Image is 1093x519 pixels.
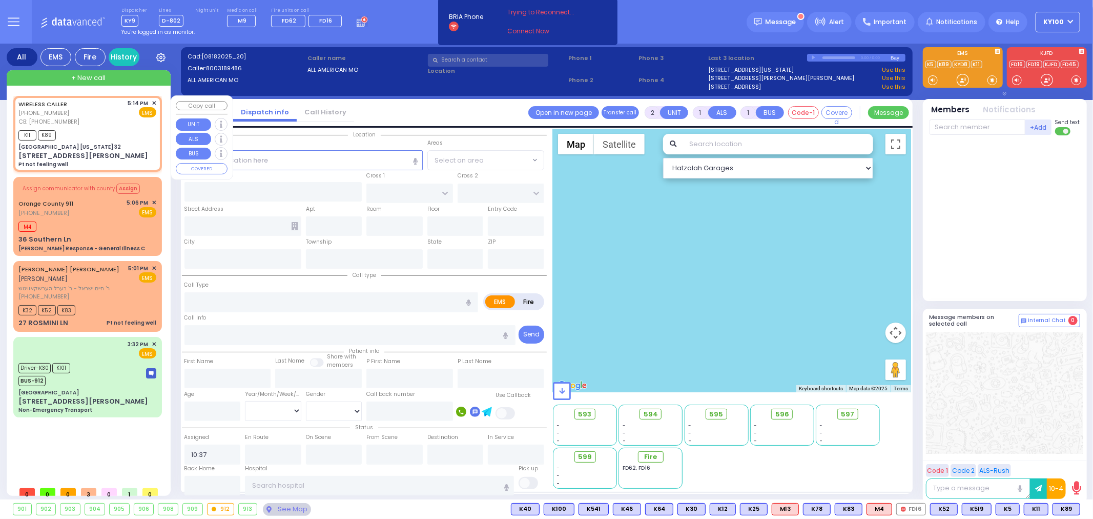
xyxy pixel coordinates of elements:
[18,305,36,315] span: K32
[962,503,992,515] div: BLS
[7,48,37,66] div: All
[245,433,269,442] label: En Route
[891,54,905,62] div: Bay
[183,504,202,515] div: 909
[60,488,76,496] span: 0
[116,184,140,194] button: Assign
[803,503,831,515] div: K78
[555,379,589,392] a: Open this area in Google Maps (opens a new window)
[109,48,139,66] a: History
[594,134,645,154] button: Show satellite imagery
[623,464,679,472] div: FD62, FD16
[951,464,976,477] button: Code 2
[18,318,68,328] div: 27 ROSMINI LN
[139,207,156,217] span: EMS
[488,205,517,213] label: Entry Code
[350,424,378,431] span: Status
[1006,17,1020,27] span: Help
[623,437,626,445] span: -
[923,51,1003,58] label: EMS
[740,503,768,515] div: BLS
[327,361,353,369] span: members
[519,326,544,344] button: Send
[142,488,158,496] span: 0
[184,357,214,366] label: First Name
[176,148,211,160] button: BUS
[740,503,768,515] div: K25
[18,389,79,396] div: [GEOGRAPHIC_DATA]
[18,209,69,217] span: [PHONE_NUMBER]
[188,64,304,73] label: Caller:
[40,488,55,496] span: 0
[60,504,80,515] div: 903
[122,488,137,496] span: 1
[1028,317,1066,324] span: Internal Chat
[134,504,154,515] div: 906
[708,106,736,119] button: ALS
[579,503,609,515] div: BLS
[514,295,543,308] label: Fire
[18,406,92,414] div: Non-Emergency Transport
[121,28,195,36] span: You're logged in as monitor.
[13,504,31,515] div: 901
[507,27,588,36] a: Connect Now
[159,15,183,27] span: D-802
[344,347,384,355] span: Patient info
[75,48,106,66] div: Fire
[996,503,1020,515] div: BLS
[1061,61,1079,68] a: FD45
[1055,126,1071,136] label: Turn off text
[756,106,784,119] button: BUS
[557,429,560,437] span: -
[1053,503,1080,515] div: K89
[882,83,905,91] a: Use this
[307,66,424,74] label: ALL AMERICAN MO
[23,185,115,192] span: Assign communicator with county
[926,464,949,477] button: Code 1
[38,130,56,141] span: K89
[885,134,906,154] button: Toggle fullscreen view
[885,323,906,343] button: Map camera controls
[366,357,400,366] label: P First Name
[184,150,423,170] input: Search location here
[36,504,56,515] div: 902
[971,61,982,68] a: K11
[558,134,594,154] button: Show street map
[882,66,905,74] a: Use this
[271,8,345,14] label: Fire units on call
[1025,119,1052,135] button: +Add
[688,422,691,429] span: -
[568,54,635,63] span: Phone 1
[327,353,356,361] small: Share with
[644,452,657,462] span: Fire
[788,106,819,119] button: Code-1
[709,74,855,83] a: [STREET_ADDRESS][PERSON_NAME][PERSON_NAME]
[602,106,639,119] button: Transfer call
[201,52,246,61] span: [08182025_20]
[18,151,148,161] div: [STREET_ADDRESS][PERSON_NAME]
[820,429,823,437] span: -
[427,139,443,147] label: Areas
[297,107,354,117] a: Call History
[677,503,706,515] div: K30
[544,503,574,515] div: K100
[152,198,156,207] span: ✕
[709,66,794,74] a: [STREET_ADDRESS][US_STATE]
[1026,61,1042,68] a: FD19
[677,503,706,515] div: BLS
[496,391,531,400] label: Use Callback
[579,409,592,420] span: 593
[775,409,789,420] span: 596
[688,429,691,437] span: -
[40,15,109,28] img: Logo
[18,234,71,245] div: 36 Southern Ln
[239,504,257,515] div: 913
[868,106,909,119] button: Message
[644,409,658,420] span: 594
[613,503,641,515] div: K46
[511,503,540,515] div: BLS
[936,17,977,27] span: Notifications
[1024,503,1048,515] div: K11
[882,74,905,83] a: Use this
[428,54,548,67] input: Search a contact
